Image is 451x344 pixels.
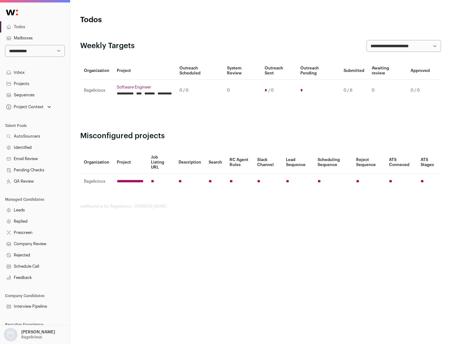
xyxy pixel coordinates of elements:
[21,335,42,340] p: Bagelicious
[407,62,433,80] th: Approved
[80,131,441,141] h2: Misconfigured projects
[80,204,441,209] footer: wellfound:ai for Bagelicious - [PERSON_NAME]
[117,85,172,90] a: Software Engineer
[5,104,44,109] div: Project Context
[340,62,368,80] th: Submitted
[282,151,314,174] th: Lead Sequence
[253,151,282,174] th: Slack Channel
[223,80,261,101] td: 0
[261,62,297,80] th: Outreach Sent
[340,80,368,101] td: 0 / 6
[368,80,407,101] td: 0
[80,15,200,25] h1: Todos
[80,151,113,174] th: Organization
[223,62,261,80] th: System Review
[368,62,407,80] th: Awaiting review
[226,151,253,174] th: RC Agent Rules
[268,88,274,93] span: / 0
[417,151,441,174] th: ATS Stages
[205,151,226,174] th: Search
[407,80,433,101] td: 0 / 0
[113,151,147,174] th: Project
[80,174,113,189] td: Bagelicious
[175,151,205,174] th: Description
[21,330,55,335] p: [PERSON_NAME]
[80,62,113,80] th: Organization
[352,151,386,174] th: Reject Sequence
[385,151,417,174] th: ATS Conneced
[4,328,18,341] img: nopic.png
[147,151,175,174] th: Job Listing URL
[297,62,340,80] th: Outreach Pending
[176,62,223,80] th: Outreach Scheduled
[314,151,352,174] th: Scheduling Sequence
[80,80,113,101] td: Bagelicious
[5,103,52,111] button: Open dropdown
[3,6,21,19] img: Wellfound
[80,41,135,51] h2: Weekly Targets
[176,80,223,101] td: 0 / 0
[113,62,176,80] th: Project
[3,328,56,341] button: Open dropdown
